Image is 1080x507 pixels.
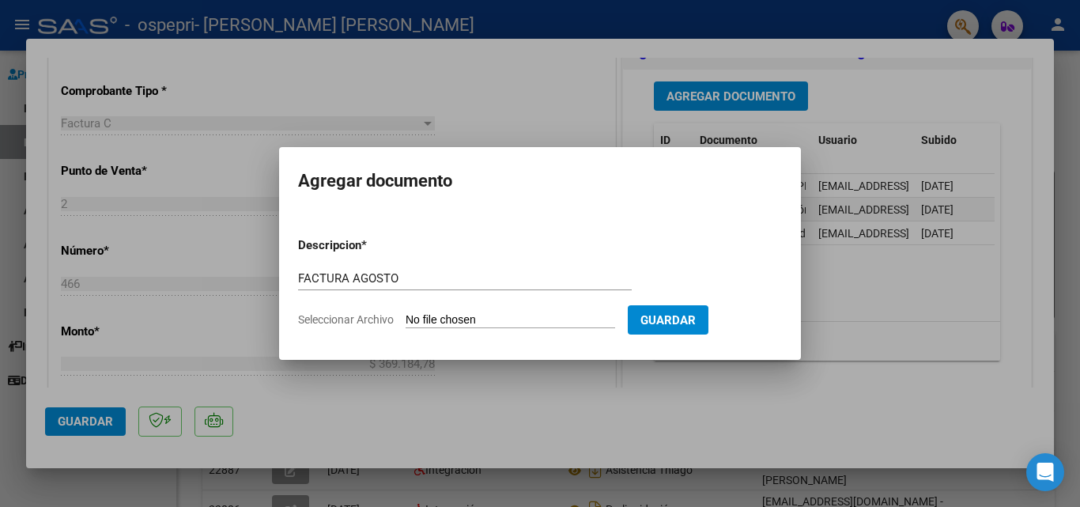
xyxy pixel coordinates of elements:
p: Descripcion [298,236,444,255]
h2: Agregar documento [298,166,782,196]
span: Guardar [640,313,696,327]
div: Open Intercom Messenger [1026,453,1064,491]
span: Seleccionar Archivo [298,313,394,326]
button: Guardar [628,305,708,335]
